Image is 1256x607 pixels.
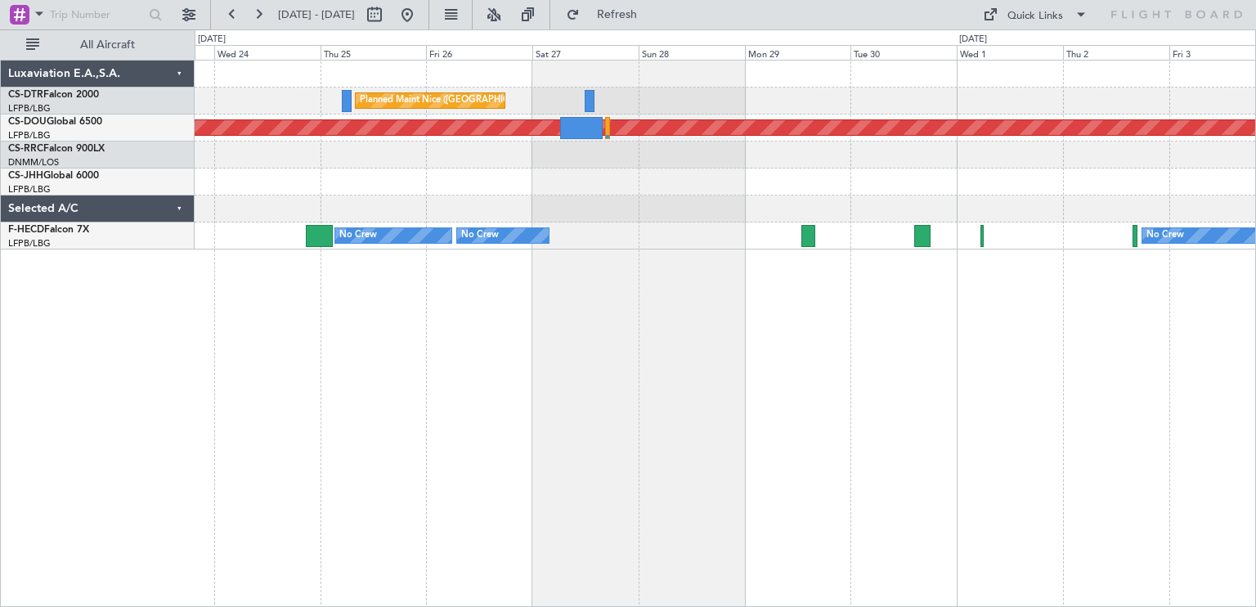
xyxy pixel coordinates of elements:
[8,225,89,235] a: F-HECDFalcon 7X
[8,144,43,154] span: CS-RRC
[639,45,745,60] div: Sun 28
[339,223,377,248] div: No Crew
[360,88,542,113] div: Planned Maint Nice ([GEOGRAPHIC_DATA])
[8,171,99,181] a: CS-JHHGlobal 6000
[198,33,226,47] div: [DATE]
[50,2,144,27] input: Trip Number
[18,32,177,58] button: All Aircraft
[214,45,321,60] div: Wed 24
[461,223,499,248] div: No Crew
[8,225,44,235] span: F-HECD
[8,237,51,250] a: LFPB/LBG
[8,171,43,181] span: CS-JHH
[8,102,51,115] a: LFPB/LBG
[8,90,43,100] span: CS-DTR
[1146,223,1184,248] div: No Crew
[8,90,99,100] a: CS-DTRFalcon 2000
[957,45,1063,60] div: Wed 1
[43,39,173,51] span: All Aircraft
[850,45,957,60] div: Tue 30
[959,33,987,47] div: [DATE]
[426,45,532,60] div: Fri 26
[583,9,652,20] span: Refresh
[745,45,851,60] div: Mon 29
[8,117,102,127] a: CS-DOUGlobal 6500
[8,129,51,142] a: LFPB/LBG
[975,2,1096,28] button: Quick Links
[8,144,105,154] a: CS-RRCFalcon 900LX
[558,2,657,28] button: Refresh
[1063,45,1169,60] div: Thu 2
[1007,8,1063,25] div: Quick Links
[321,45,427,60] div: Thu 25
[532,45,639,60] div: Sat 27
[8,117,47,127] span: CS-DOU
[8,156,59,169] a: DNMM/LOS
[8,183,51,196] a: LFPB/LBG
[278,7,355,22] span: [DATE] - [DATE]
